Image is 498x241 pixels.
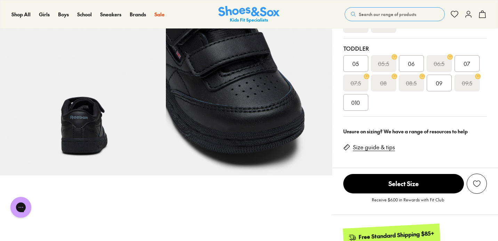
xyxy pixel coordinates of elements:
span: 09 [436,79,442,87]
a: Size guide & tips [353,143,395,151]
s: 07.5 [351,79,361,87]
s: 09.5 [462,79,472,87]
a: Girls [39,11,50,18]
a: School [77,11,92,18]
span: 06 [408,59,415,68]
button: Search our range of products [345,7,445,21]
iframe: Gorgias live chat messenger [7,194,35,220]
img: 7-475438_1 [166,9,332,175]
span: Search our range of products [359,11,416,17]
s: 08 [380,79,387,87]
span: 010 [351,98,360,107]
a: Shop All [11,11,31,18]
button: Add to Wishlist [467,174,487,194]
div: Free Standard Shipping $85+ [358,229,434,241]
a: Sale [154,11,164,18]
p: Receive $6.00 in Rewards with Fit Club [372,197,444,209]
a: Shoes & Sox [218,6,280,23]
img: SNS_Logo_Responsive.svg [218,6,280,23]
a: Boys [58,11,69,18]
button: Select Size [343,174,464,194]
div: Toddler [343,44,487,52]
s: 08.5 [406,79,417,87]
a: Brands [130,11,146,18]
s: 06.5 [434,59,444,68]
div: Unsure on sizing? We have a range of resources to help [343,128,487,135]
a: Sneakers [100,11,121,18]
span: 07 [464,59,470,68]
span: 05 [352,59,359,68]
s: 05.5 [378,59,389,68]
